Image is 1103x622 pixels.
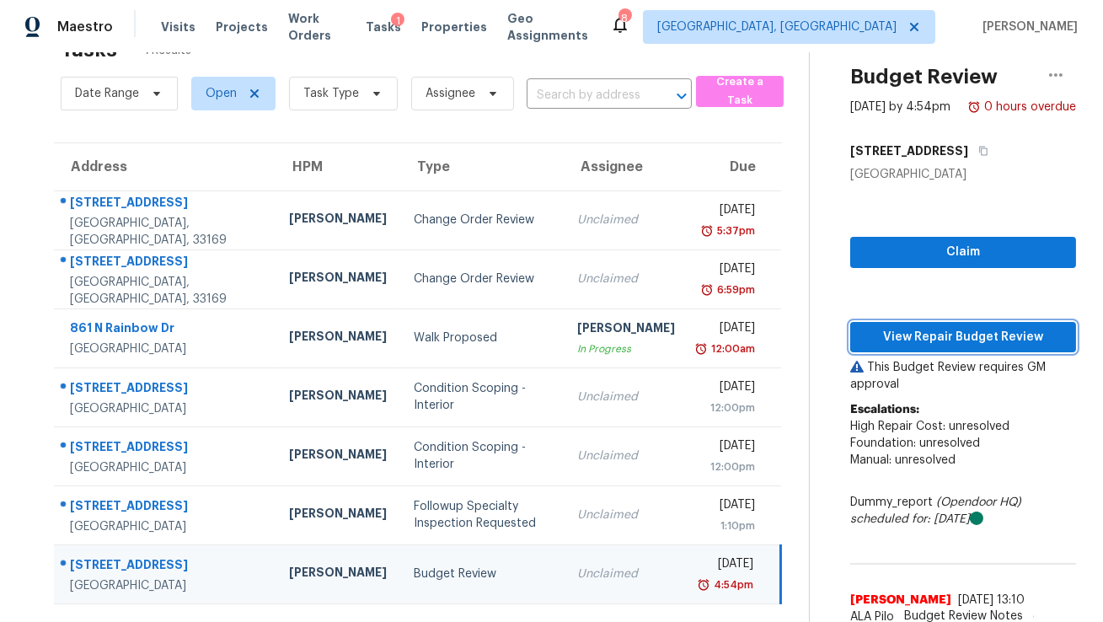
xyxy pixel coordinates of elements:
div: [GEOGRAPHIC_DATA] [850,166,1076,183]
img: Overdue Alarm Icon [700,282,714,298]
div: [GEOGRAPHIC_DATA], [GEOGRAPHIC_DATA], 33169 [70,274,262,308]
div: [STREET_ADDRESS] [70,253,262,274]
span: Maestro [57,19,113,35]
span: Create a Task [704,72,776,111]
span: Date Range [75,85,139,102]
h2: Budget Review [850,68,998,85]
input: Search by address [527,83,645,109]
div: [DATE] [702,378,755,399]
h5: [STREET_ADDRESS] [850,142,968,159]
div: Unclaimed [577,389,675,405]
div: [PERSON_NAME] [289,269,387,290]
span: Visits [161,19,195,35]
div: Dummy_report [850,494,1076,528]
div: [PERSON_NAME] [289,387,387,408]
th: Assignee [564,143,688,190]
span: Geo Assignments [507,10,590,44]
span: [PERSON_NAME] [850,592,951,609]
div: [DATE] [702,555,754,576]
div: [GEOGRAPHIC_DATA] [70,400,262,417]
div: 12:00am [708,340,755,357]
div: [GEOGRAPHIC_DATA] [70,459,262,476]
span: [PERSON_NAME] [976,19,1078,35]
div: Followup Specialty Inspection Requested [414,498,550,532]
div: 861 N Rainbow Dr [70,319,262,340]
div: 12:00pm [702,458,755,475]
div: [STREET_ADDRESS] [70,379,262,400]
div: Change Order Review [414,212,550,228]
i: (Opendoor HQ) [936,496,1021,508]
div: [PERSON_NAME] [289,505,387,526]
button: Copy Address [968,136,991,166]
span: Claim [864,242,1063,263]
span: Properties [421,19,487,35]
div: Unclaimed [577,271,675,287]
div: [DATE] [702,319,755,340]
div: Condition Scoping - Interior [414,439,550,473]
div: [STREET_ADDRESS] [70,497,262,518]
span: Task Type [303,85,359,102]
span: High Repair Cost: unresolved [850,421,1009,432]
span: Projects [216,19,268,35]
div: [PERSON_NAME] [577,319,675,340]
th: Address [54,143,276,190]
button: Create a Task [696,76,784,107]
div: 0 hours overdue [981,99,1076,115]
div: 6:59pm [714,282,755,298]
img: Overdue Alarm Icon [694,340,708,357]
span: Tasks [366,21,401,33]
div: [STREET_ADDRESS] [70,194,262,215]
span: Open [206,85,237,102]
div: Condition Scoping - Interior [414,380,550,414]
th: HPM [276,143,400,190]
div: 5:37pm [714,223,755,239]
div: In Progress [577,340,675,357]
span: Assignee [426,85,475,102]
div: [STREET_ADDRESS] [70,556,262,577]
button: Claim [850,237,1076,268]
div: [GEOGRAPHIC_DATA], [GEOGRAPHIC_DATA], 33169 [70,215,262,249]
th: Due [688,143,781,190]
b: Escalations: [850,404,919,416]
img: Overdue Alarm Icon [700,223,714,239]
div: [STREET_ADDRESS] [70,438,262,459]
span: Foundation: unresolved [850,437,980,449]
img: Overdue Alarm Icon [697,576,710,593]
div: [PERSON_NAME] [289,564,387,585]
div: Walk Proposed [414,330,550,346]
div: [DATE] [702,260,755,282]
div: 12:00pm [702,399,755,416]
div: 1 [391,13,404,29]
div: [GEOGRAPHIC_DATA] [70,518,262,535]
div: [GEOGRAPHIC_DATA] [70,577,262,594]
div: [DATE] [702,496,755,517]
button: View Repair Budget Review [850,322,1076,353]
img: Overdue Alarm Icon [967,99,981,115]
div: Unclaimed [577,507,675,523]
div: [DATE] [702,437,755,458]
span: View Repair Budget Review [864,327,1063,348]
span: Work Orders [288,10,345,44]
div: Budget Review [414,566,550,582]
p: This Budget Review requires GM approval [850,359,1076,393]
div: [PERSON_NAME] [289,446,387,467]
div: 4:54pm [710,576,753,593]
span: Manual: unresolved [850,454,956,466]
button: Open [670,84,693,108]
div: [GEOGRAPHIC_DATA] [70,340,262,357]
div: Unclaimed [577,448,675,464]
div: Change Order Review [414,271,550,287]
h2: Tasks [61,41,117,58]
div: 8 [618,10,630,27]
th: Type [400,143,564,190]
div: [DATE] by 4:54pm [850,99,950,115]
div: [DATE] [702,201,755,223]
div: [PERSON_NAME] [289,328,387,349]
div: 1:10pm [702,517,755,534]
div: [PERSON_NAME] [289,210,387,231]
span: [DATE] 13:10 [958,594,1025,606]
div: Unclaimed [577,566,675,582]
i: scheduled for: [DATE] [850,513,970,525]
div: Unclaimed [577,212,675,228]
span: [GEOGRAPHIC_DATA], [GEOGRAPHIC_DATA] [657,19,897,35]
